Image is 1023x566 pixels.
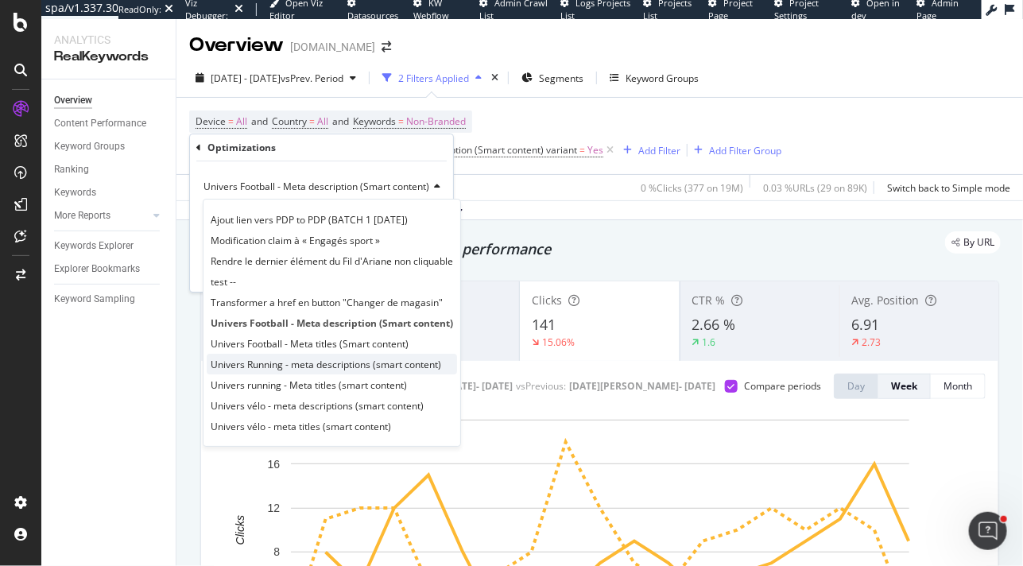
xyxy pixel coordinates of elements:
div: arrow-right-arrow-left [382,41,391,52]
span: Univers vélo - meta descriptions (smart content) [211,399,424,413]
div: Week [891,379,917,393]
div: vs Previous : [516,379,566,393]
button: 2 Filters Applied [376,65,488,91]
span: = [228,114,234,128]
div: 2.73 [862,335,882,349]
div: Analytics [54,32,163,48]
a: Keyword Sampling [54,291,165,308]
span: Device [196,114,226,128]
span: = [579,143,585,157]
div: Overview [54,92,92,109]
div: legacy label [945,231,1001,254]
button: Switch back to Simple mode [881,175,1010,200]
div: Day [847,379,865,393]
div: Add Filter [638,144,680,157]
div: 2 Filters Applied [398,72,469,85]
span: CTR % [692,293,726,308]
span: test -- [211,275,236,289]
div: [DOMAIN_NAME] [290,39,375,55]
button: Keyword Groups [603,65,705,91]
span: Rendre le dernier élément du Fil d'Ariane non cliquable [211,254,453,268]
button: Day [834,374,878,399]
span: = [309,114,315,128]
a: Keywords [54,184,165,201]
div: Explorer Bookmarks [54,261,140,277]
div: Optimizations [207,141,276,154]
span: 2.66 % [692,315,736,334]
span: 141 [532,315,556,334]
div: RealKeywords [54,48,163,66]
div: Keyword Groups [54,138,125,155]
iframe: Intercom live chat [969,512,1007,550]
span: All [317,110,328,133]
div: Keywords [54,184,96,201]
div: Keywords Explorer [54,238,134,254]
text: 12 [267,502,280,514]
div: Content Performance [54,115,146,132]
span: Univers Football - Meta description (Smart content) [211,316,453,330]
span: [DATE] - [DATE] [211,72,281,85]
span: Yes [587,139,603,161]
div: Keyword Groups [626,72,699,85]
div: Add Filter Group [709,144,781,157]
a: More Reports [54,207,149,224]
span: Avg. Position [852,293,920,308]
span: All [236,110,247,133]
span: = [398,114,404,128]
button: [DATE] - [DATE]vsPrev. Period [189,65,362,91]
div: Keyword Sampling [54,291,135,308]
a: Keywords Explorer [54,238,165,254]
div: More Reports [54,207,110,224]
button: Cancel [196,263,246,279]
div: 0.03 % URLs ( 29 on 89K ) [763,181,867,195]
text: 8 [273,546,280,559]
button: Segments [515,65,590,91]
span: By URL [963,238,994,247]
div: Switch back to Simple mode [887,181,1010,195]
span: Univers Football - Meta description (Smart content) [203,180,429,193]
text: Clicks [234,515,246,545]
a: Explorer Bookmarks [54,261,165,277]
div: Overview [189,32,284,59]
span: Keywords [353,114,396,128]
div: [DATE][PERSON_NAME] - [DATE] [569,379,715,393]
a: Content Performance [54,115,165,132]
span: Univers vélo - meta titles (smart content) [211,420,391,433]
div: 15.06% [542,335,575,349]
div: times [488,70,502,86]
span: Univers Running - meta descriptions (smart content) [211,358,441,371]
button: Add Filter Group [688,141,781,160]
span: 6.91 [852,315,880,334]
span: vs Prev. Period [281,72,343,85]
button: Month [931,374,986,399]
div: [DATE] - [DATE] [445,379,513,393]
span: Modification claim à « Engagés sport » [211,234,380,247]
span: Univers running - Meta titles (smart content) [211,378,407,392]
div: Compare periods [744,379,821,393]
a: Overview [54,92,165,109]
span: Clicks [532,293,562,308]
span: and [251,114,268,128]
span: and [332,114,349,128]
text: 16 [267,458,280,471]
button: Add Filter [617,141,680,160]
a: Keyword Groups [54,138,165,155]
div: ReadOnly: [118,3,161,16]
div: Ranking [54,161,89,178]
span: Transformer a href en button "Changer de magasin" [211,296,443,309]
div: 0 % Clicks ( 377 on 19M ) [641,181,743,195]
span: Segments [539,72,583,85]
div: Month [944,379,972,393]
button: Week [878,374,931,399]
span: Datasources [347,10,398,21]
a: Ranking [54,161,165,178]
span: Univers Football - Meta titles (Smart content) [211,337,409,351]
span: Country [272,114,307,128]
span: Non-Branded [406,110,466,133]
div: 1.6 [703,335,716,349]
span: Ajout lien vers PDP to PDP (BATCH 1 [DATE]) [211,213,408,227]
